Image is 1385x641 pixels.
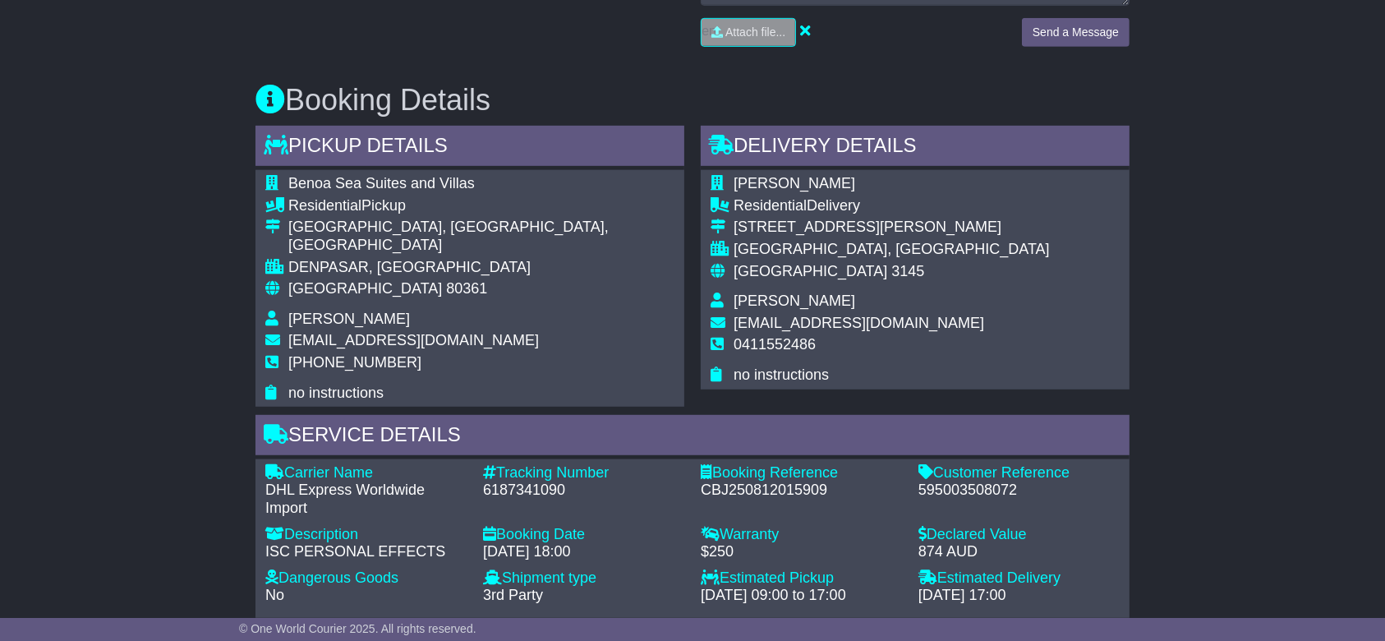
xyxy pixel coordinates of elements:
[255,84,1130,117] h3: Booking Details
[288,197,361,214] span: Residential
[265,526,467,544] div: Description
[734,241,1050,259] div: [GEOGRAPHIC_DATA], [GEOGRAPHIC_DATA]
[734,315,984,331] span: [EMAIL_ADDRESS][DOMAIN_NAME]
[483,587,543,603] span: 3rd Party
[891,263,924,279] span: 3145
[288,332,539,348] span: [EMAIL_ADDRESS][DOMAIN_NAME]
[701,126,1130,170] div: Delivery Details
[918,464,1120,482] div: Customer Reference
[918,570,1120,588] div: Estimated Delivery
[918,482,1120,500] div: 595003508072
[734,293,855,309] span: [PERSON_NAME]
[701,526,902,544] div: Warranty
[288,385,384,401] span: no instructions
[265,543,467,561] div: ISC PERSONAL EFFECTS
[701,464,902,482] div: Booking Reference
[483,482,684,500] div: 6187341090
[734,336,816,353] span: 0411552486
[701,482,902,500] div: CBJ250812015909
[701,543,902,561] div: $250
[734,175,855,191] span: [PERSON_NAME]
[265,587,284,603] span: No
[239,622,476,635] span: © One World Courier 2025. All rights reserved.
[483,526,684,544] div: Booking Date
[918,526,1120,544] div: Declared Value
[288,280,442,297] span: [GEOGRAPHIC_DATA]
[288,354,421,371] span: [PHONE_NUMBER]
[446,280,487,297] span: 80361
[918,543,1120,561] div: 874 AUD
[288,175,475,191] span: Benoa Sea Suites and Villas
[701,570,902,588] div: Estimated Pickup
[734,219,1050,237] div: [STREET_ADDRESS][PERSON_NAME]
[483,543,684,561] div: [DATE] 18:00
[734,367,829,383] span: no instructions
[288,311,410,327] span: [PERSON_NAME]
[288,197,674,215] div: Pickup
[255,415,1130,459] div: Service Details
[483,464,684,482] div: Tracking Number
[288,219,674,254] div: [GEOGRAPHIC_DATA], [GEOGRAPHIC_DATA], [GEOGRAPHIC_DATA]
[734,263,887,279] span: [GEOGRAPHIC_DATA]
[918,587,1120,605] div: [DATE] 17:00
[1022,18,1130,47] button: Send a Message
[265,570,467,588] div: Dangerous Goods
[255,126,684,170] div: Pickup Details
[483,570,684,588] div: Shipment type
[288,259,674,277] div: DENPASAR, [GEOGRAPHIC_DATA]
[265,464,467,482] div: Carrier Name
[701,587,902,605] div: [DATE] 09:00 to 17:00
[265,482,467,517] div: DHL Express Worldwide Import
[734,197,807,214] span: Residential
[734,197,1050,215] div: Delivery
